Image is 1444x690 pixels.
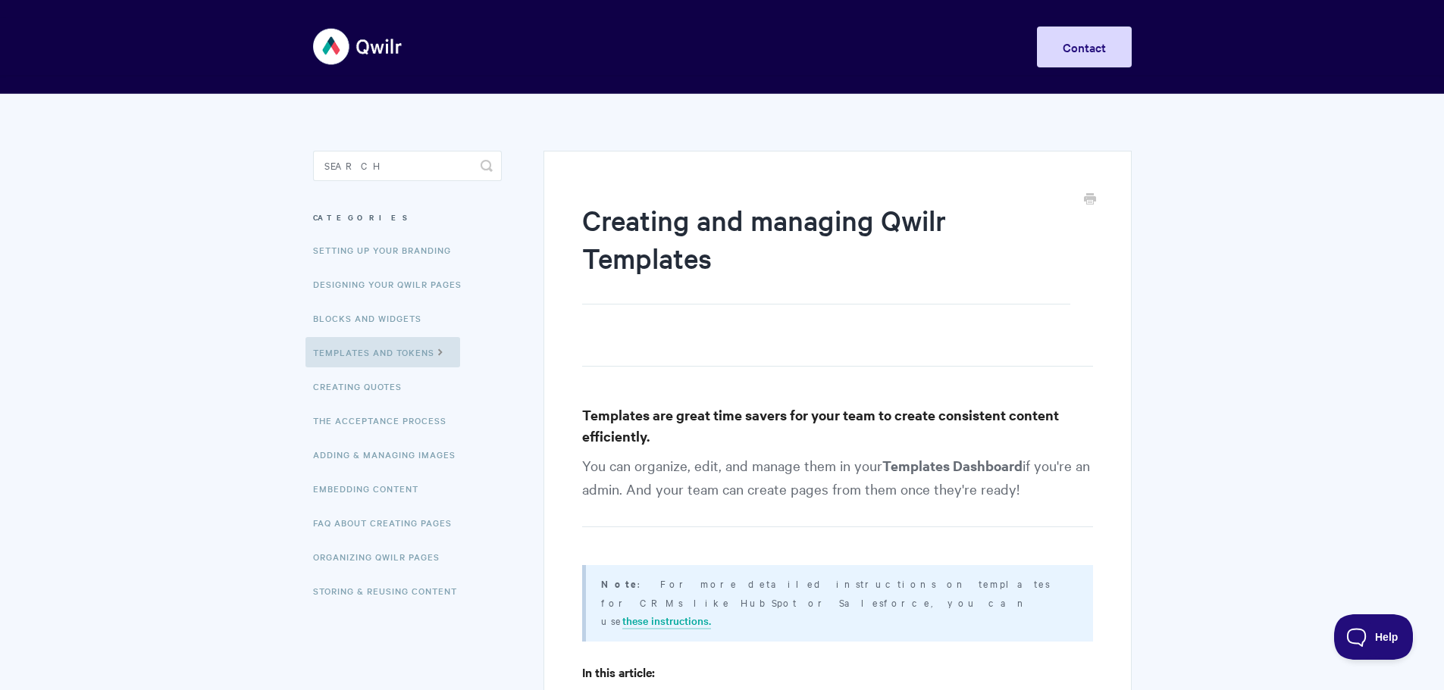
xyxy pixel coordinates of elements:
[1084,192,1096,208] a: Print this Article
[313,439,467,470] a: Adding & Managing Images
[582,454,1092,527] p: You can organize, edit, and manage them in your if you're an admin. And your team can create page...
[313,269,473,299] a: Designing Your Qwilr Pages
[305,337,460,367] a: Templates and Tokens
[313,371,413,401] a: Creating Quotes
[582,663,655,680] strong: In this article:
[313,235,462,265] a: Setting up your Branding
[1334,614,1414,660] iframe: Toggle Customer Support
[313,204,502,231] h3: Categories
[313,18,403,75] img: Qwilr Help Center
[601,576,637,591] b: Note
[601,574,1073,629] p: : For more detailed instructions on templates for CRMs like HubSpot or Salesforce, you can use
[313,405,458,436] a: The Acceptance Process
[1037,27,1132,67] a: Contact
[313,303,433,333] a: Blocks and Widgets
[313,542,451,572] a: Organizing Qwilr Pages
[313,507,463,538] a: FAQ About Creating Pages
[313,576,468,606] a: Storing & Reusing Content
[582,404,1092,447] h3: Templates are great time savers for your team to create consistent content efficiently.
[313,151,502,181] input: Search
[622,613,711,629] a: these instructions.
[582,201,1070,304] h1: Creating and managing Qwilr Templates
[882,456,1023,475] strong: Templates Dashboard
[313,473,430,504] a: Embedding Content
